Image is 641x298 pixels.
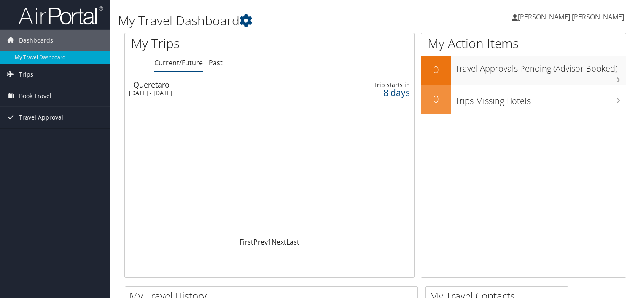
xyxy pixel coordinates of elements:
[455,91,626,107] h3: Trips Missing Hotels
[131,35,287,52] h1: My Trips
[129,89,314,97] div: [DATE] - [DATE]
[154,58,203,67] a: Current/Future
[19,30,53,51] span: Dashboards
[421,62,451,77] h2: 0
[421,85,626,114] a: 0Trips Missing Hotels
[421,92,451,106] h2: 0
[455,59,626,74] h3: Travel Approvals Pending (Advisor Booked)
[19,5,103,25] img: airportal-logo.png
[118,12,461,29] h1: My Travel Dashboard
[19,107,63,128] span: Travel Approval
[421,56,626,85] a: 0Travel Approvals Pending (Advisor Booked)
[209,58,223,67] a: Past
[421,35,626,52] h1: My Action Items
[133,81,318,88] div: Queretaro
[268,237,272,247] a: 1
[347,81,410,89] div: Trip starts in
[19,85,51,106] span: Book Travel
[253,237,268,247] a: Prev
[240,237,253,247] a: First
[272,237,286,247] a: Next
[19,64,33,85] span: Trips
[347,89,410,96] div: 8 days
[512,4,633,29] a: [PERSON_NAME] [PERSON_NAME]
[518,12,624,21] span: [PERSON_NAME] [PERSON_NAME]
[286,237,299,247] a: Last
